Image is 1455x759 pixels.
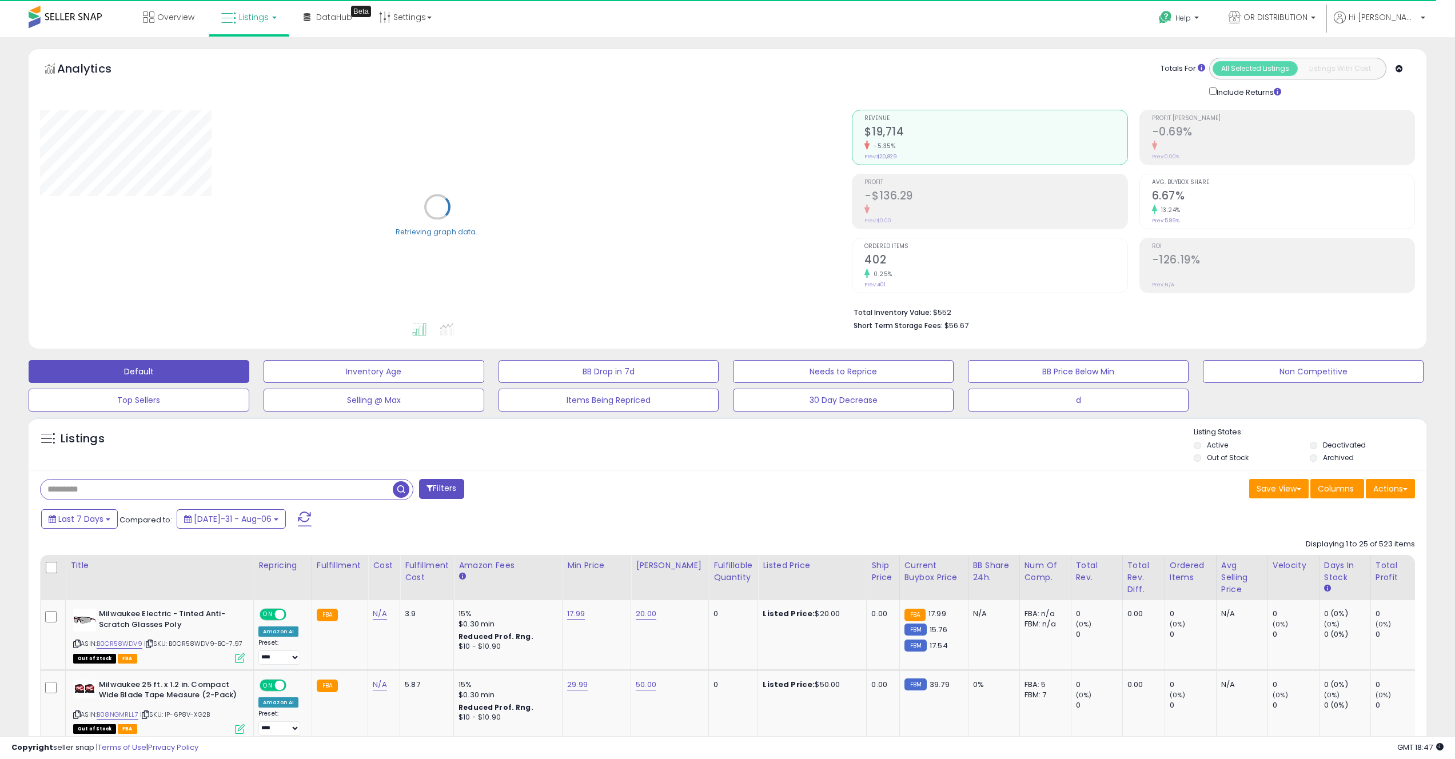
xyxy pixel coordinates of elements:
span: OFF [285,680,303,690]
div: Include Returns [1201,85,1295,98]
span: DataHub [316,11,352,23]
div: 0 [1170,700,1216,710]
div: 0.00 [871,680,890,690]
div: 0 [713,609,749,619]
span: 15.76 [930,624,947,635]
div: 0 [713,680,749,690]
div: 0 (0%) [1324,629,1370,640]
small: FBA [904,609,926,621]
b: Reduced Prof. Rng. [459,632,533,641]
a: Help [1150,2,1210,37]
div: FBA: 5 [1025,680,1062,690]
small: (0%) [1273,620,1289,629]
div: Preset: [258,639,303,665]
strong: Copyright [11,742,53,753]
span: | SKU: IP-6P8V-XG2B [140,710,210,719]
div: 0 [1076,680,1122,690]
div: 0% [973,680,1011,690]
small: (0%) [1376,620,1392,629]
div: Velocity [1273,560,1314,572]
button: Listings With Cost [1297,61,1382,76]
div: Amazon AI [258,626,298,637]
div: Amazon Fees [459,560,557,572]
b: Milwaukee Electric - Tinted Anti-Scratch Glasses Poly [99,609,238,633]
button: Top Sellers [29,389,249,412]
div: 0 [1273,700,1319,710]
div: 15% [459,680,553,690]
small: -5.35% [870,142,895,150]
span: FBA [118,654,137,664]
b: Listed Price: [763,608,815,619]
button: d [968,389,1189,412]
span: Last 7 Days [58,513,103,525]
h2: $19,714 [864,125,1127,141]
a: 29.99 [567,679,588,690]
small: Prev: 5.89% [1152,217,1179,224]
div: 0 (0%) [1324,680,1370,690]
span: Help [1175,13,1191,23]
small: FBA [317,680,338,692]
span: Revenue [864,115,1127,122]
span: Hi [PERSON_NAME] [1349,11,1417,23]
button: Filters [419,479,464,499]
button: Needs to Reprice [733,360,954,383]
div: $0.30 min [459,619,553,629]
div: Tooltip anchor [351,6,371,17]
span: OFF [285,610,303,620]
a: Terms of Use [98,742,146,753]
a: 20.00 [636,608,656,620]
span: All listings that are currently out of stock and unavailable for purchase on Amazon [73,724,116,734]
div: FBM: 7 [1025,690,1062,700]
h2: -$136.29 [864,189,1127,205]
div: Title [70,560,249,572]
small: FBM [904,678,927,690]
span: Overview [157,11,194,23]
button: Actions [1366,479,1415,498]
a: N/A [373,608,386,620]
div: 0.00 [871,609,890,619]
span: Profit [864,179,1127,186]
span: [DATE]-31 - Aug-06 [194,513,272,525]
span: Compared to: [119,514,172,525]
div: 0 (0%) [1324,700,1370,710]
span: FBA [118,724,137,734]
small: (0%) [1324,690,1340,700]
span: ON [261,680,275,690]
button: Non Competitive [1203,360,1424,383]
a: B08NGMRLL7 [97,710,138,720]
div: $50.00 [763,680,858,690]
span: 17.99 [928,608,946,619]
small: (0%) [1076,690,1092,700]
a: 50.00 [636,679,656,690]
div: Fulfillment [317,560,363,572]
h2: 6.67% [1152,189,1414,205]
div: Fulfillable Quantity [713,560,753,584]
div: 0 [1273,629,1319,640]
button: Selling @ Max [264,389,484,412]
div: Repricing [258,560,307,572]
div: N/A [1221,680,1259,690]
div: Total Rev. Diff. [1127,560,1160,596]
b: Total Inventory Value: [854,307,931,317]
div: 0 [1076,629,1122,640]
div: Total Rev. [1076,560,1118,584]
button: Save View [1249,479,1309,498]
div: Days In Stock [1324,560,1366,584]
span: 17.54 [930,640,948,651]
div: [PERSON_NAME] [636,560,704,572]
label: Active [1207,440,1228,450]
div: 0 [1170,629,1216,640]
span: OR DISTRIBUTION [1243,11,1307,23]
span: Columns [1318,483,1354,494]
label: Out of Stock [1207,453,1249,462]
div: 0 [1376,629,1422,640]
div: Displaying 1 to 25 of 523 items [1306,539,1415,550]
button: Inventory Age [264,360,484,383]
div: Fulfillment Cost [405,560,449,584]
div: 5.87 [405,680,445,690]
small: FBA [317,609,338,621]
small: (0%) [1170,690,1186,700]
small: Days In Stock. [1324,584,1331,594]
small: FBM [904,640,927,652]
b: Reduced Prof. Rng. [459,702,533,712]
